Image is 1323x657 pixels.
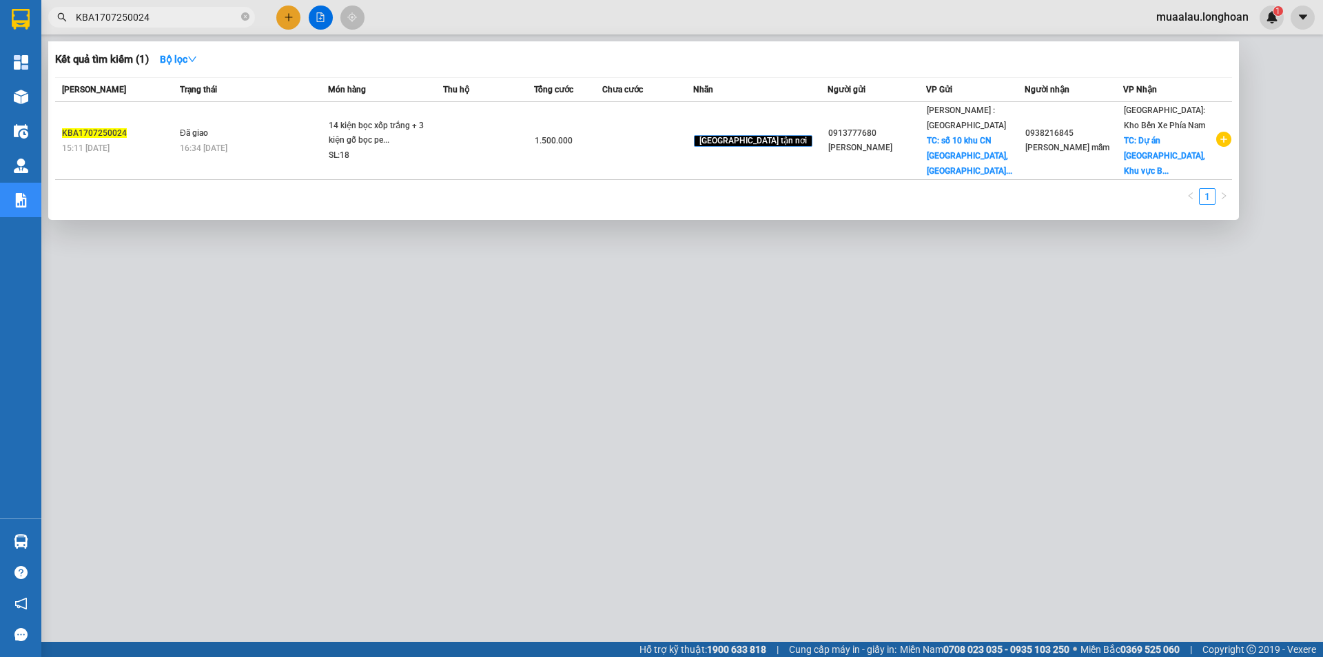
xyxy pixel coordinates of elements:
div: [PERSON_NAME] [828,141,925,155]
img: logo-vxr [12,9,30,30]
img: warehouse-icon [14,124,28,139]
input: Tìm tên, số ĐT hoặc mã đơn [76,10,238,25]
div: 0938216845 [1025,126,1122,141]
span: VP Gửi [926,85,952,94]
span: [PERSON_NAME] : [GEOGRAPHIC_DATA] [927,105,1006,130]
button: right [1216,188,1232,205]
button: left [1182,188,1199,205]
span: message [14,628,28,641]
span: Người nhận [1025,85,1069,94]
span: close-circle [241,12,249,21]
div: SL: 18 [329,148,432,163]
span: left [1187,192,1195,200]
span: 16:34 [DATE] [180,143,227,153]
div: [PERSON_NAME] mẫm [1025,141,1122,155]
span: 1.500.000 [535,136,573,145]
span: TC: số 10 khu CN [GEOGRAPHIC_DATA], [GEOGRAPHIC_DATA]... [927,136,1012,176]
span: close-circle [241,11,249,24]
span: Trạng thái [180,85,217,94]
span: KBA1707250024 [62,128,127,138]
strong: Bộ lọc [160,54,197,65]
span: notification [14,597,28,610]
span: [PERSON_NAME] [62,85,126,94]
span: TC: Dự án [GEOGRAPHIC_DATA], Khu vực B... [1124,136,1205,176]
button: Bộ lọcdown [149,48,208,70]
span: VP Nhận [1123,85,1157,94]
span: question-circle [14,566,28,579]
span: [GEOGRAPHIC_DATA] tận nơi [694,135,812,148]
span: search [57,12,67,22]
img: warehouse-icon [14,90,28,104]
div: 14 kiện bọc xốp trắng + 3 kiện gỗ bọc pe... [329,119,432,148]
li: Next Page [1216,188,1232,205]
span: right [1220,192,1228,200]
img: warehouse-icon [14,534,28,549]
span: Tổng cước [534,85,573,94]
img: solution-icon [14,193,28,208]
span: plus-circle [1216,132,1231,147]
img: dashboard-icon [14,55,28,70]
li: Previous Page [1182,188,1199,205]
span: [GEOGRAPHIC_DATA]: Kho Bến Xe Phía Nam [1124,105,1205,130]
span: down [187,54,197,64]
span: Món hàng [328,85,366,94]
div: 0913777680 [828,126,925,141]
span: Người gửi [828,85,865,94]
h3: Kết quả tìm kiếm ( 1 ) [55,52,149,67]
span: Thu hộ [443,85,469,94]
a: 1 [1200,189,1215,204]
span: Đã giao [180,128,208,138]
li: 1 [1199,188,1216,205]
span: Chưa cước [602,85,643,94]
span: Nhãn [693,85,713,94]
img: warehouse-icon [14,159,28,173]
span: 15:11 [DATE] [62,143,110,153]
